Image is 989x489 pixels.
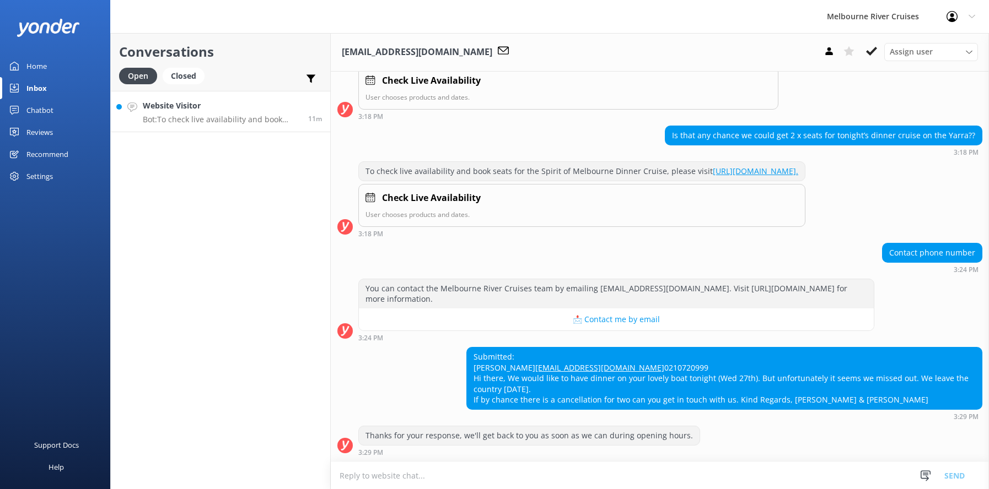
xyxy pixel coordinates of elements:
[884,43,978,61] div: Assign User
[382,74,481,88] h4: Check Live Availability
[111,91,330,132] a: Website VisitorBot:To check live availability and book seats for the Spirit of Melbourne Dinner C...
[342,45,492,59] h3: [EMAIL_ADDRESS][DOMAIN_NAME]
[365,92,771,102] p: User chooses products and dates.
[954,414,979,420] strong: 3:29 PM
[713,166,798,176] a: [URL][DOMAIN_NAME].
[26,143,68,165] div: Recommend
[119,41,322,62] h2: Conversations
[359,308,874,330] button: 📩 Contact me by email
[665,148,982,156] div: Aug 27 2025 03:18pm (UTC +10:00) Australia/Sydney
[358,231,383,237] strong: 3:18 PM
[358,334,874,341] div: Aug 27 2025 03:24pm (UTC +10:00) Australia/Sydney
[308,114,322,123] span: Aug 27 2025 03:18pm (UTC +10:00) Australia/Sydney
[358,113,383,120] strong: 3:18 PM
[382,191,481,205] h4: Check Live Availability
[466,412,982,420] div: Aug 27 2025 03:29pm (UTC +10:00) Australia/Sydney
[883,243,982,262] div: Contact phone number
[954,267,979,273] strong: 3:24 PM
[26,55,47,77] div: Home
[34,434,79,456] div: Support Docs
[365,209,798,220] p: User chooses products and dates.
[359,162,805,181] div: To check live availability and book seats for the Spirit of Melbourne Dinner Cruise, please visit
[535,362,664,373] a: [EMAIL_ADDRESS][DOMAIN_NAME]
[119,68,157,84] div: Open
[359,426,700,445] div: Thanks for your response, we'll get back to you as soon as we can during opening hours.
[954,149,979,156] strong: 3:18 PM
[467,347,982,409] div: Submitted: [PERSON_NAME] 0210720999 Hi there, We would like to have dinner on your lovely boat to...
[359,279,874,308] div: You can contact the Melbourne River Cruises team by emailing [EMAIL_ADDRESS][DOMAIN_NAME]. Visit ...
[26,99,53,121] div: Chatbot
[163,68,205,84] div: Closed
[163,69,210,81] a: Closed
[358,335,383,341] strong: 3:24 PM
[26,165,53,187] div: Settings
[119,69,163,81] a: Open
[26,77,47,99] div: Inbox
[882,265,982,273] div: Aug 27 2025 03:24pm (UTC +10:00) Australia/Sydney
[17,19,80,37] img: yonder-white-logo.png
[49,456,64,478] div: Help
[358,112,778,120] div: Aug 27 2025 03:18pm (UTC +10:00) Australia/Sydney
[26,121,53,143] div: Reviews
[358,449,383,456] strong: 3:29 PM
[665,126,982,145] div: Is that any chance we could get 2 x seats for tonight’s dinner cruise on the Yarra??
[358,448,700,456] div: Aug 27 2025 03:29pm (UTC +10:00) Australia/Sydney
[143,115,300,124] p: Bot: To check live availability and book seats for the Spirit of Melbourne Dinner Cruise, please ...
[143,100,300,112] h4: Website Visitor
[358,230,805,237] div: Aug 27 2025 03:18pm (UTC +10:00) Australia/Sydney
[890,46,933,58] span: Assign user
